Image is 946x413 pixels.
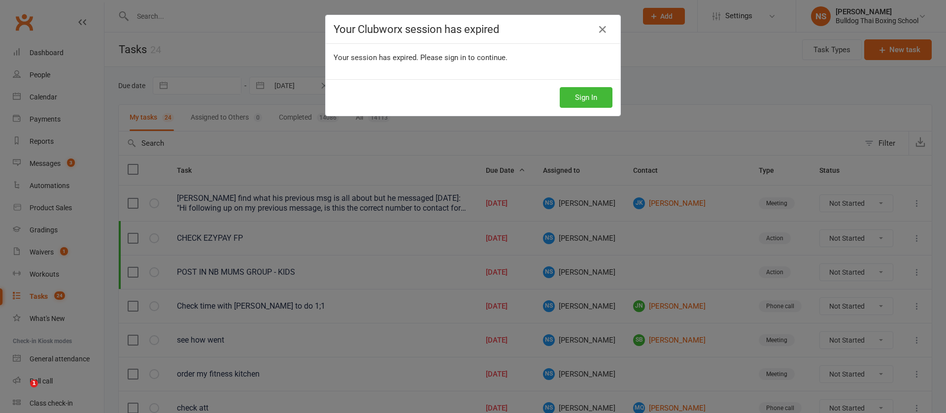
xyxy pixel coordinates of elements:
[334,23,612,35] h4: Your Clubworx session has expired
[30,380,38,387] span: 1
[595,22,610,37] a: Close
[10,380,34,403] iframe: Intercom live chat
[334,53,507,62] span: Your session has expired. Please sign in to continue.
[560,87,612,108] button: Sign In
